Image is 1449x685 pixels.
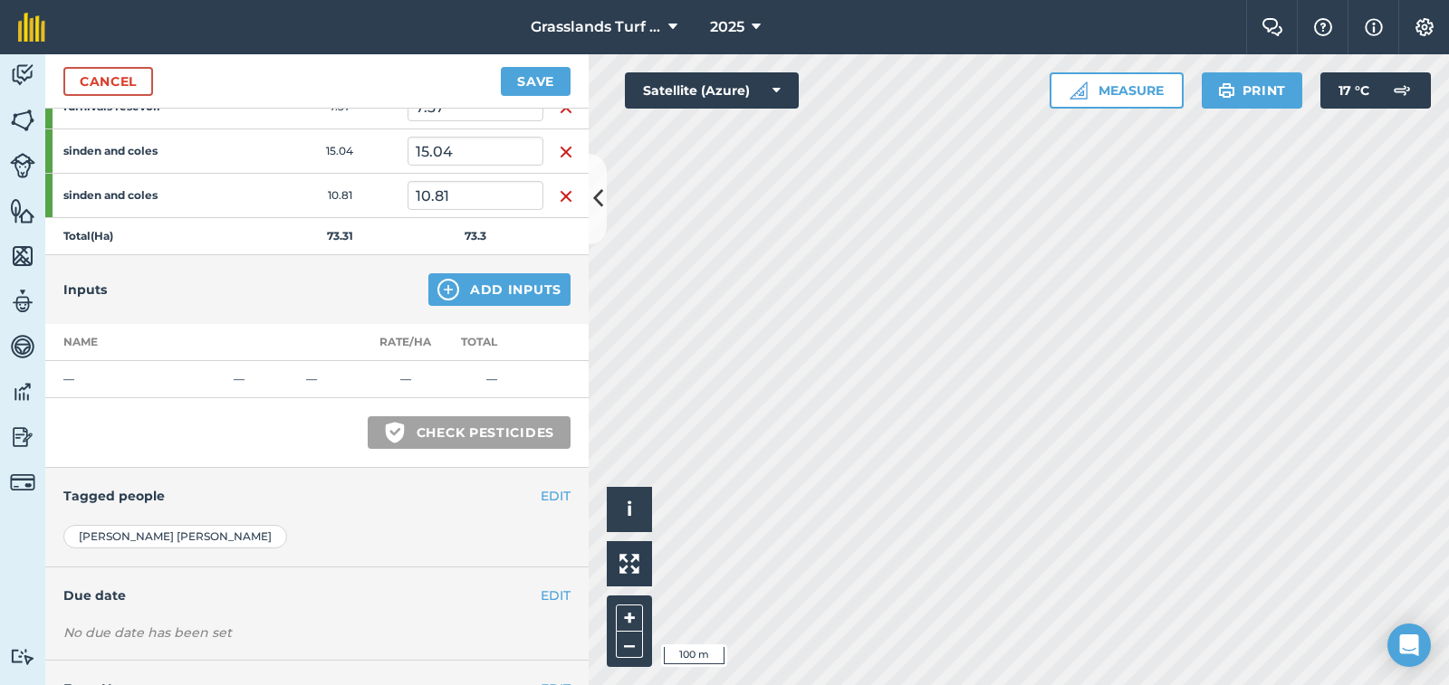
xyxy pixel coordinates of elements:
img: svg+xml;base64,PHN2ZyB4bWxucz0iaHR0cDovL3d3dy53My5vcmcvMjAwMC9zdmciIHdpZHRoPSIxNyIgaGVpZ2h0PSIxNy... [1365,16,1383,38]
strong: sinden and coles [63,144,205,158]
td: 15.04 [272,129,408,174]
img: Two speech bubbles overlapping with the left bubble in the forefront [1262,18,1283,36]
img: svg+xml;base64,PHN2ZyB4bWxucz0iaHR0cDovL3d3dy53My5vcmcvMjAwMC9zdmciIHdpZHRoPSIxOSIgaGVpZ2h0PSIyNC... [1218,80,1235,101]
img: svg+xml;base64,PHN2ZyB4bWxucz0iaHR0cDovL3d3dy53My5vcmcvMjAwMC9zdmciIHdpZHRoPSI1NiIgaGVpZ2h0PSI2MC... [10,197,35,224]
button: Add Inputs [428,273,571,306]
img: svg+xml;base64,PHN2ZyB4bWxucz0iaHR0cDovL3d3dy53My5vcmcvMjAwMC9zdmciIHdpZHRoPSIxNiIgaGVpZ2h0PSIyNC... [559,141,573,163]
span: i [627,498,632,520]
h4: Tagged people [63,486,571,506]
img: svg+xml;base64,PD94bWwgdmVyc2lvbj0iMS4wIiBlbmNvZGluZz0idXRmLTgiPz4KPCEtLSBHZW5lcmF0b3I6IEFkb2JlIE... [1384,72,1420,109]
strong: Total ( Ha ) [63,229,113,243]
th: Rate/ Ha [371,324,439,361]
span: 2025 [710,16,744,38]
th: Total [439,324,543,361]
img: svg+xml;base64,PD94bWwgdmVyc2lvbj0iMS4wIiBlbmNvZGluZz0idXRmLTgiPz4KPCEtLSBHZW5lcmF0b3I6IEFkb2JlIE... [10,62,35,89]
div: No due date has been set [63,623,571,642]
button: + [616,604,643,632]
img: Ruler icon [1070,81,1088,100]
button: Satellite (Azure) [625,72,799,109]
img: svg+xml;base64,PHN2ZyB4bWxucz0iaHR0cDovL3d3dy53My5vcmcvMjAwMC9zdmciIHdpZHRoPSIxNiIgaGVpZ2h0PSIyNC... [559,186,573,207]
div: [PERSON_NAME] [PERSON_NAME] [63,525,287,548]
td: 10.81 [272,174,408,218]
h4: Inputs [63,280,107,300]
span: 17 ° C [1339,72,1369,109]
img: svg+xml;base64,PD94bWwgdmVyc2lvbj0iMS4wIiBlbmNvZGluZz0idXRmLTgiPz4KPCEtLSBHZW5lcmF0b3I6IEFkb2JlIE... [10,288,35,315]
button: – [616,632,643,658]
img: Four arrows, one pointing top left, one top right, one bottom right and the last bottom left [619,554,639,574]
td: — [226,361,299,398]
strong: sinden and coles [63,188,205,203]
button: EDIT [541,486,571,506]
td: — [439,361,543,398]
img: svg+xml;base64,PD94bWwgdmVyc2lvbj0iMS4wIiBlbmNvZGluZz0idXRmLTgiPz4KPCEtLSBHZW5lcmF0b3I6IEFkb2JlIE... [10,333,35,360]
img: A question mark icon [1312,18,1334,36]
span: Grasslands Turf farm [531,16,661,38]
button: Save [501,67,571,96]
th: Name [45,324,226,361]
button: Check pesticides [368,416,571,449]
img: svg+xml;base64,PD94bWwgdmVyc2lvbj0iMS4wIiBlbmNvZGluZz0idXRmLTgiPz4KPCEtLSBHZW5lcmF0b3I6IEFkb2JlIE... [10,423,35,451]
button: Print [1202,72,1303,109]
img: svg+xml;base64,PD94bWwgdmVyc2lvbj0iMS4wIiBlbmNvZGluZz0idXRmLTgiPz4KPCEtLSBHZW5lcmF0b3I6IEFkb2JlIE... [10,378,35,405]
strong: 73.3 [465,229,486,243]
h4: Due date [63,585,571,605]
button: Measure [1050,72,1184,109]
img: svg+xml;base64,PD94bWwgdmVyc2lvbj0iMS4wIiBlbmNvZGluZz0idXRmLTgiPz4KPCEtLSBHZW5lcmF0b3I6IEFkb2JlIE... [10,470,35,495]
img: svg+xml;base64,PHN2ZyB4bWxucz0iaHR0cDovL3d3dy53My5vcmcvMjAwMC9zdmciIHdpZHRoPSIxNCIgaGVpZ2h0PSIyNC... [437,279,459,300]
img: svg+xml;base64,PHN2ZyB4bWxucz0iaHR0cDovL3d3dy53My5vcmcvMjAwMC9zdmciIHdpZHRoPSI1NiIgaGVpZ2h0PSI2MC... [10,243,35,270]
img: svg+xml;base64,PHN2ZyB4bWxucz0iaHR0cDovL3d3dy53My5vcmcvMjAwMC9zdmciIHdpZHRoPSI1NiIgaGVpZ2h0PSI2MC... [10,107,35,134]
img: svg+xml;base64,PD94bWwgdmVyc2lvbj0iMS4wIiBlbmNvZGluZz0idXRmLTgiPz4KPCEtLSBHZW5lcmF0b3I6IEFkb2JlIE... [10,153,35,178]
button: i [607,487,652,532]
a: Cancel [63,67,153,96]
td: — [45,361,226,398]
td: — [371,361,439,398]
img: fieldmargin Logo [18,13,45,42]
td: — [299,361,371,398]
img: svg+xml;base64,PD94bWwgdmVyc2lvbj0iMS4wIiBlbmNvZGluZz0idXRmLTgiPz4KPCEtLSBHZW5lcmF0b3I6IEFkb2JlIE... [10,648,35,665]
img: A cog icon [1414,18,1435,36]
button: 17 °C [1320,72,1431,109]
strong: 73.31 [327,229,353,243]
button: EDIT [541,585,571,605]
div: Open Intercom Messenger [1387,623,1431,667]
